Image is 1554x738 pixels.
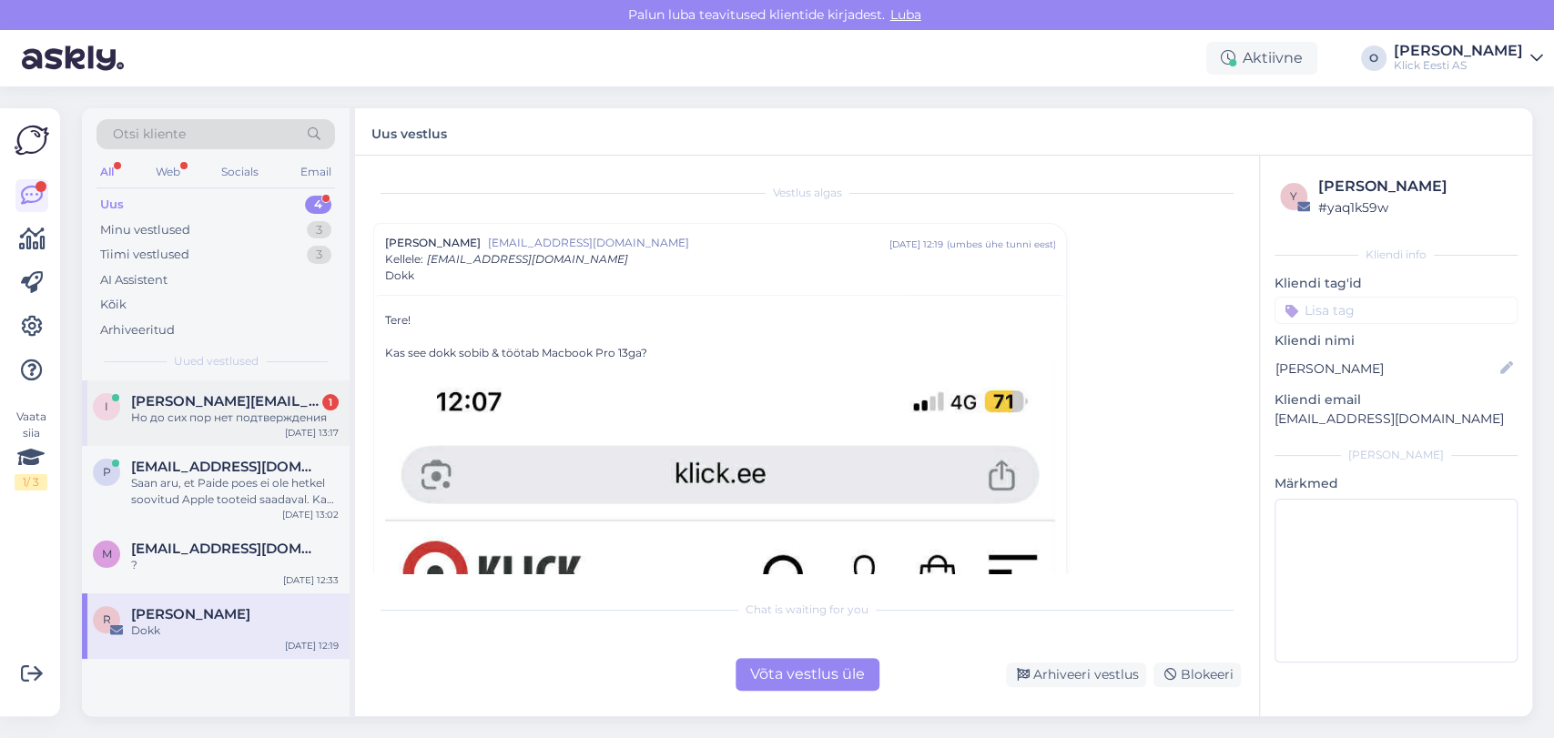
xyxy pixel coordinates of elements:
[1394,44,1543,73] a: [PERSON_NAME]Klick Eesti AS
[131,393,320,409] span: Igor.gomon@mail.ee
[105,399,108,413] span: I
[100,196,124,214] div: Uus
[131,541,320,557] span: miritkaru@hotmail.com
[385,252,423,266] span: Kellele :
[322,394,339,410] div: 1
[15,123,49,157] img: Askly Logo
[282,508,339,521] div: [DATE] 13:02
[285,426,339,440] div: [DATE] 13:17
[1361,45,1386,71] div: O
[1290,189,1297,203] span: y
[100,321,175,339] div: Arhiveeritud
[113,125,186,144] span: Otsi kliente
[885,6,927,23] span: Luba
[373,602,1241,618] div: Chat is waiting for you
[1275,247,1518,263] div: Kliendi info
[946,238,1055,251] div: ( umbes ühe tunni eest )
[371,119,447,144] label: Uus vestlus
[285,639,339,652] div: [DATE] 12:19
[1153,662,1241,687] div: Blokeeri
[1006,662,1146,687] div: Arhiveeri vestlus
[100,246,189,264] div: Tiimi vestlused
[131,409,339,426] div: Но до сих пор нет подтверждения
[307,246,331,264] div: 3
[307,221,331,239] div: 3
[103,612,111,626] span: R
[1318,197,1512,217] div: # yaq1k59w
[1275,359,1497,379] input: Lisa nimi
[131,475,339,508] div: Saan aru, et Paide poes ei ole hetkel soovitud Apple tooteid saadaval. Kas soovite, et kontrollik...
[889,238,942,251] div: [DATE] 12:19
[131,557,339,573] div: ?
[100,271,168,289] div: AI Assistent
[1275,409,1518,429] p: [EMAIL_ADDRESS][DOMAIN_NAME]
[1275,274,1518,293] p: Kliendi tag'id
[100,221,190,239] div: Minu vestlused
[736,658,879,691] div: Võta vestlus üle
[488,235,889,251] span: [EMAIL_ADDRESS][DOMAIN_NAME]
[1394,44,1523,58] div: [PERSON_NAME]
[218,160,262,184] div: Socials
[1275,474,1518,493] p: Märkmed
[15,474,47,490] div: 1 / 3
[297,160,335,184] div: Email
[131,459,320,475] span: pilleriided@gmail.com
[1275,390,1518,409] p: Kliendi email
[103,465,111,479] span: p
[305,196,331,214] div: 4
[102,547,112,561] span: m
[283,573,339,587] div: [DATE] 12:33
[15,409,47,490] div: Vaata siia
[1275,331,1518,350] p: Kliendi nimi
[385,235,481,251] span: [PERSON_NAME]
[1275,297,1518,324] input: Lisa tag
[427,252,628,266] span: [EMAIL_ADDRESS][DOMAIN_NAME]
[373,185,1241,201] div: Vestlus algas
[1206,42,1317,75] div: Aktiivne
[96,160,117,184] div: All
[100,296,127,314] div: Kõik
[1275,447,1518,463] div: [PERSON_NAME]
[1318,176,1512,197] div: [PERSON_NAME]
[385,268,414,284] span: Dokk
[1394,58,1523,73] div: Klick Eesti AS
[174,353,259,369] span: Uued vestlused
[152,160,184,184] div: Web
[131,606,250,622] span: Rebeka Talma
[131,622,339,639] div: Dokk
